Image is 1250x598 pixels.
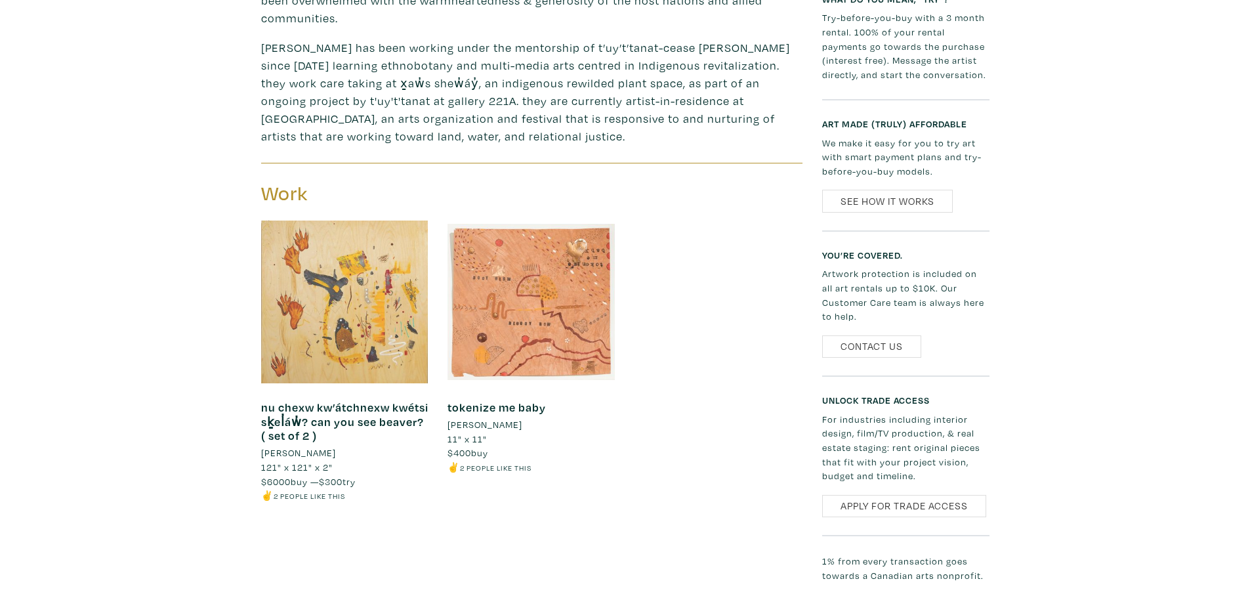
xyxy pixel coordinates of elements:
p: Try-before-you-buy with a 3 month rental. 100% of your rental payments go towards the purchase (i... [822,11,990,81]
span: buy [448,446,488,459]
h6: You’re covered. [822,249,990,261]
span: buy — try [261,475,356,488]
span: 11" x 11" [448,433,487,445]
h3: Work [261,181,522,206]
li: [PERSON_NAME] [448,417,522,432]
li: [PERSON_NAME] [261,446,336,460]
a: [PERSON_NAME] [448,417,615,432]
li: ✌️ [261,488,428,503]
a: Contact Us [822,335,921,358]
p: We make it easy for you to try art with smart payment plans and try-before-you-buy models. [822,136,990,179]
a: [PERSON_NAME] [261,446,428,460]
li: ✌️ [448,460,615,475]
h6: Art made (truly) affordable [822,118,990,129]
span: $400 [448,446,471,459]
p: 1% from every transaction goes towards a Canadian arts nonprofit. [822,554,990,582]
h6: Unlock Trade Access [822,395,990,406]
p: [PERSON_NAME] has been working under the mentorship of t’uy’t’tanat-cease [PERSON_NAME] since [DA... [261,39,802,145]
a: nu chexw kw’átchnexw kwétsi sḵel̓áw̓? can you see beaver? ( set of 2 ) [261,400,428,443]
span: $6000 [261,475,291,488]
a: Apply for Trade Access [822,495,986,518]
a: See How It Works [822,190,953,213]
span: $300 [319,475,343,488]
small: 2 people like this [460,463,531,473]
span: 121" x 121" x 2" [261,461,333,473]
p: Artwork protection is included on all art rentals up to $10K. Our Customer Care team is always he... [822,267,990,323]
p: For industries including interior design, film/TV production, & real estate staging: rent origina... [822,412,990,483]
a: tokenize me baby [448,400,546,415]
small: 2 people like this [274,491,345,501]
